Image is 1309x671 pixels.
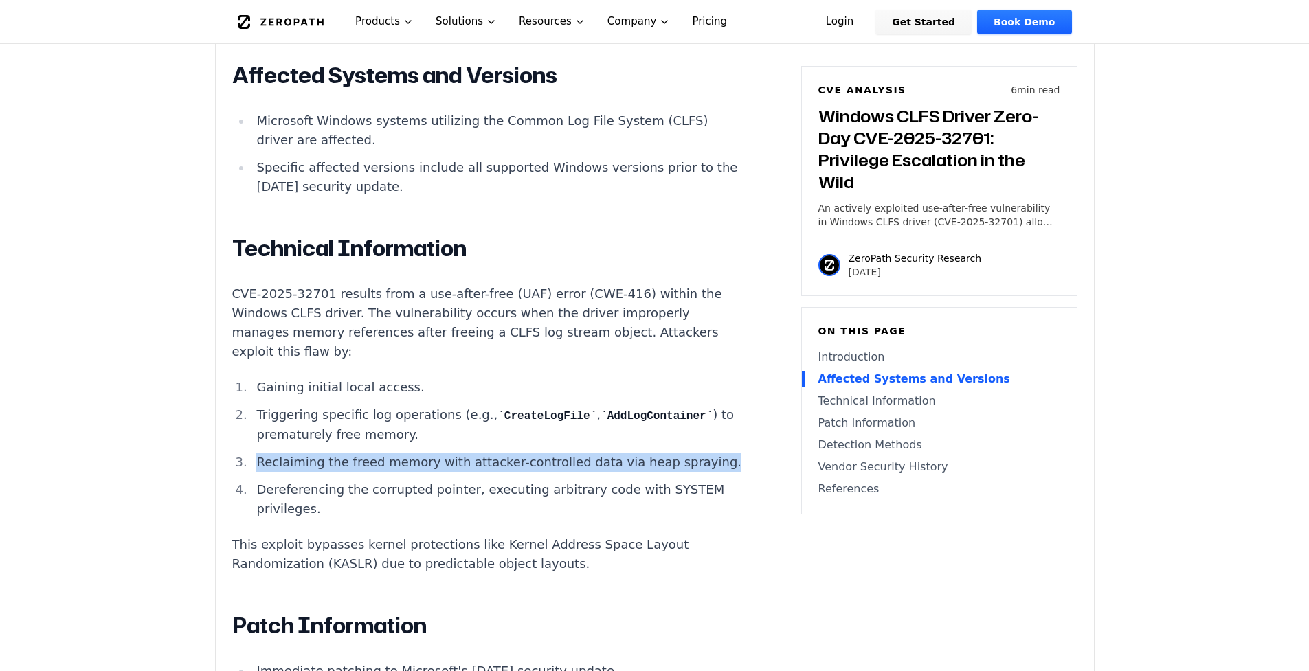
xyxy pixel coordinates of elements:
a: Vendor Security History [818,459,1060,475]
a: Book Demo [977,10,1071,34]
h6: On this page [818,324,1060,338]
h2: Technical Information [232,235,743,262]
h2: Patch Information [232,612,743,639]
h6: CVE Analysis [818,83,906,97]
img: ZeroPath Security Research [818,254,840,276]
p: This exploit bypasses kernel protections like Kernel Address Space Layout Randomization (KASLR) d... [232,535,743,573]
p: ZeroPath Security Research [849,251,982,265]
p: An actively exploited use-after-free vulnerability in Windows CLFS driver (CVE-2025-32701) allows... [818,201,1060,229]
a: Login [809,10,871,34]
a: Detection Methods [818,437,1060,453]
li: Triggering specific log operations (e.g., , ) to prematurely free memory. [251,405,743,444]
a: Patch Information [818,415,1060,431]
p: 6 min read [1011,83,1060,97]
li: Microsoft Windows systems utilizing the Common Log File System (CLFS) driver are affected. [251,111,743,150]
li: Gaining initial local access. [251,378,743,397]
a: Affected Systems and Versions [818,371,1060,387]
p: [DATE] [849,265,982,279]
a: Get Started [875,10,972,34]
p: CVE-2025-32701 results from a use-after-free (UAF) error (CWE-416) within the Windows CLFS driver... [232,284,743,361]
h2: Affected Systems and Versions [232,62,743,89]
a: Introduction [818,349,1060,365]
a: References [818,481,1060,497]
h3: Windows CLFS Driver Zero-Day CVE-2025-32701: Privilege Escalation in the Wild [818,105,1060,193]
a: Technical Information [818,393,1060,409]
li: Dereferencing the corrupted pointer, executing arbitrary code with SYSTEM privileges. [251,480,743,519]
code: CreateLogFile [497,410,596,422]
li: Specific affected versions include all supported Windows versions prior to the [DATE] security up... [251,158,743,196]
code: AddLogContainer [601,410,713,422]
li: Reclaiming the freed memory with attacker-controlled data via heap spraying. [251,453,743,472]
